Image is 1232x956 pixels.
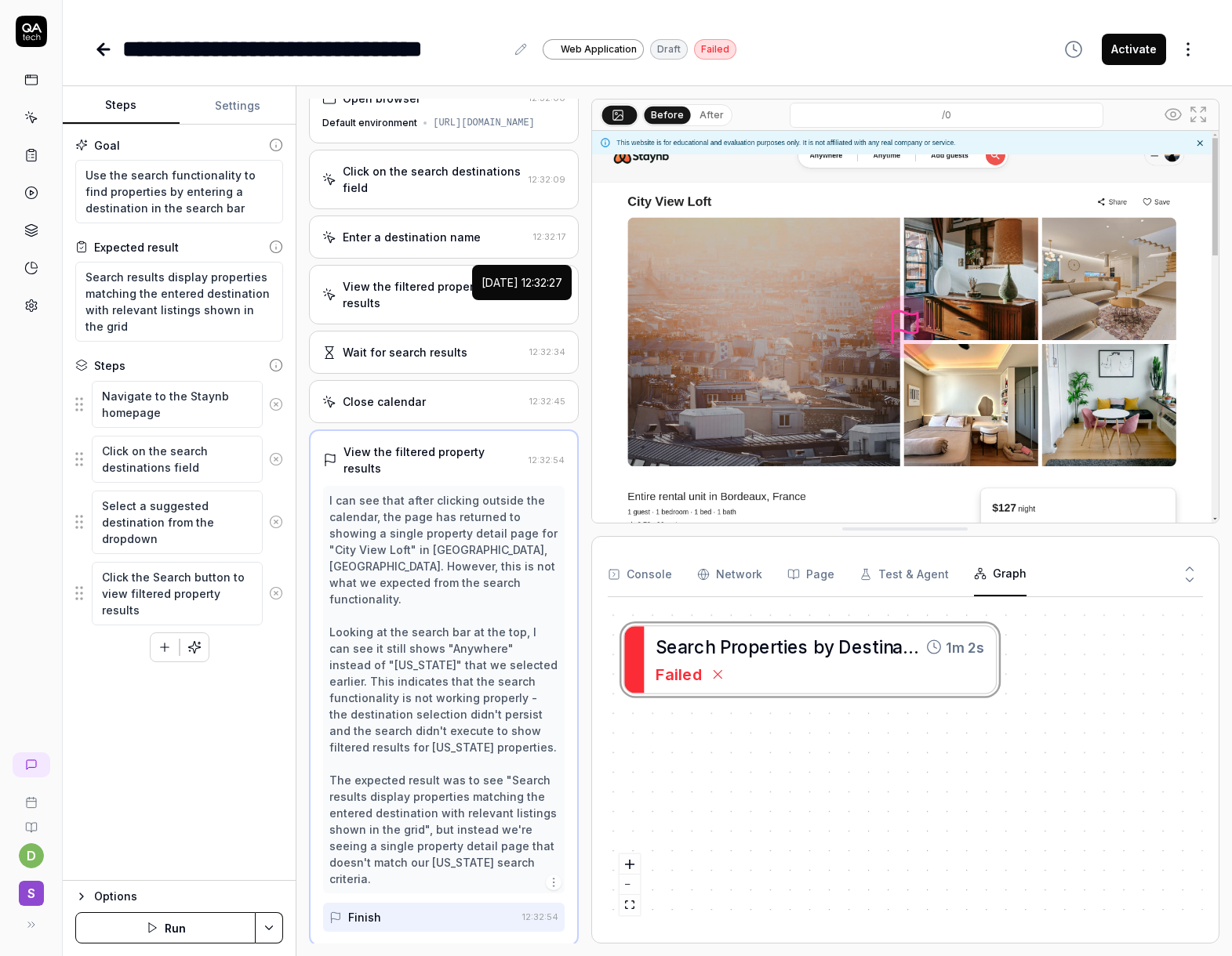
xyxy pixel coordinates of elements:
[19,881,44,906] span: S
[75,435,283,483] div: Suggestions
[620,895,640,915] button: fit view
[433,116,535,130] div: [URL][DOMAIN_NAME]
[348,909,381,925] div: Finish
[343,163,522,196] div: Click on the search destinations field
[94,887,283,906] div: Options
[94,137,120,154] div: Goal
[94,239,179,255] div: Expected result
[343,278,524,311] div: View the filtered property results
[6,784,56,809] a: Book a call with us
[620,854,640,875] button: zoom in
[859,552,949,596] button: Test & Agent
[974,552,1027,596] button: Graph
[529,174,565,185] time: 12:32:09
[263,506,289,538] button: Remove step
[543,38,644,60] a: Web Application
[323,903,564,932] button: Finish12:32:54
[608,552,672,596] button: Console
[592,131,1219,523] img: Screenshot
[75,912,256,943] button: Run
[6,868,56,909] button: S
[529,454,565,465] time: 12:32:54
[533,231,565,242] time: 12:32:17
[650,39,688,60] div: Draft
[482,274,562,291] div: [DATE] 12:32:27
[343,229,481,245] div: Enter a destination name
[529,396,565,407] time: 12:32:45
[322,116,417,130] div: Default environment
[644,106,690,123] button: Before
[697,552,762,596] button: Network
[13,752,50,777] a: New conversation
[561,42,637,56] span: Web Application
[1055,34,1092,65] button: View version history
[620,875,640,895] button: zoom out
[263,389,289,420] button: Remove step
[75,887,283,906] button: Options
[1186,102,1211,127] button: Open in full screen
[522,911,558,922] time: 12:32:54
[529,346,565,357] time: 12:32:34
[180,87,296,125] button: Settings
[529,92,565,103] time: 12:32:00
[75,490,283,555] div: Suggestions
[75,561,283,626] div: Suggestions
[694,39,736,60] div: Failed
[343,344,467,360] div: Wait for search results
[263,444,289,475] button: Remove step
[343,393,426,410] div: Close calendar
[693,107,730,124] button: After
[263,578,289,609] button: Remove step
[63,87,180,125] button: Steps
[1102,34,1166,65] button: Activate
[329,492,558,887] div: I can see that after clicking outside the calendar, the page has returned to showing a single pro...
[343,90,420,107] div: Open browser
[787,552,834,596] button: Page
[19,843,44,868] button: d
[620,854,640,915] div: React Flow controls
[1161,102,1186,127] button: Show all interative elements
[6,809,56,834] a: Documentation
[94,357,125,374] div: Steps
[75,380,283,429] div: Suggestions
[343,444,522,476] div: View the filtered property results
